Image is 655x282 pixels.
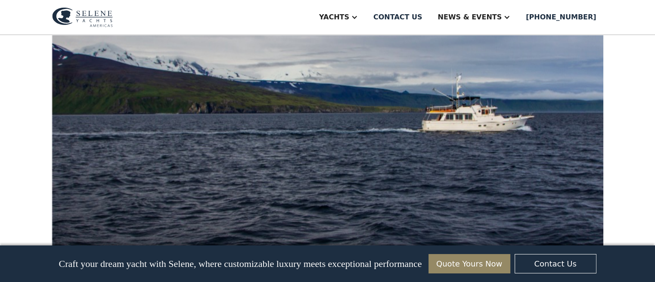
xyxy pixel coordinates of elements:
[373,12,422,22] div: Contact us
[515,254,596,273] a: Contact Us
[438,12,502,22] div: News & EVENTS
[428,254,510,273] a: Quote Yours Now
[319,12,349,22] div: Yachts
[526,12,596,22] div: [PHONE_NUMBER]
[59,258,422,270] p: Craft your dream yacht with Selene, where customizable luxury meets exceptional performance
[52,7,113,27] img: logo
